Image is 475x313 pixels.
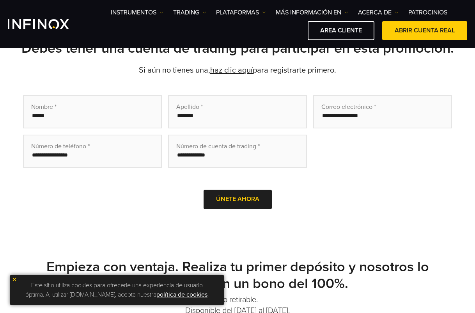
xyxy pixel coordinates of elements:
[173,8,206,17] a: TRADING
[12,277,17,282] img: yellow close icon
[111,8,163,17] a: Instrumentos
[46,258,429,292] strong: Empieza con ventaja. Realiza tu primer depósito y nosotros lo igualaremos con un bono del 100%.
[14,279,220,301] p: Este sitio utiliza cookies para ofrecerle una experiencia de usuario óptima. Al utilizar [DOMAIN_...
[210,66,253,75] a: haz clic aquí
[216,195,259,203] span: Únete ahora
[21,40,454,57] strong: Debes tener una cuenta de trading para participar en esta promoción.
[216,8,266,17] a: PLATAFORMAS
[358,8,399,17] a: ACERCA DE
[204,190,272,209] button: Únete ahora
[382,21,467,40] a: ABRIR CUENTA REAL
[8,19,87,29] a: INFINOX Logo
[308,21,374,40] a: AREA CLIENTE
[276,8,348,17] a: Más información en
[156,291,207,299] a: política de cookies
[8,65,467,76] p: Si aún no tienes una, para registrarte primero.
[408,8,447,17] a: Patrocinios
